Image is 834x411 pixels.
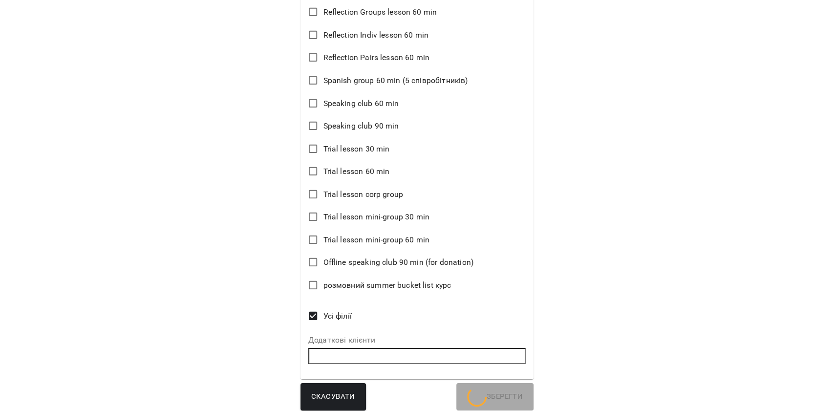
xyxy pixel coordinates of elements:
button: Скасувати [300,383,366,411]
span: Speaking club 90 min [323,120,399,132]
span: Trial lesson mini-group 30 min [323,211,429,223]
span: Trial lesson mini-group 60 min [323,234,429,246]
span: Усі філії [323,310,351,322]
span: Оffline speaking club 90 min (for donation) [323,257,473,268]
span: Trial lesson corp group [323,189,403,200]
span: розмовний summer bucket list курс [323,280,451,291]
span: Speaking club 60 min [323,98,399,109]
label: Додаткові клієнти [308,336,526,344]
span: Reflection Pairs lesson 60 min [323,52,429,64]
span: Скасувати [311,390,355,403]
span: Trial lesson 30 min [323,143,389,155]
span: Reflection Indiv lesson 60 min [323,29,428,41]
span: Trial lesson 60 min [323,166,389,177]
span: Reflection Groups lesson 60 min [323,6,437,18]
span: Spanish group 60 min (5 співробітників) [323,75,468,87]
